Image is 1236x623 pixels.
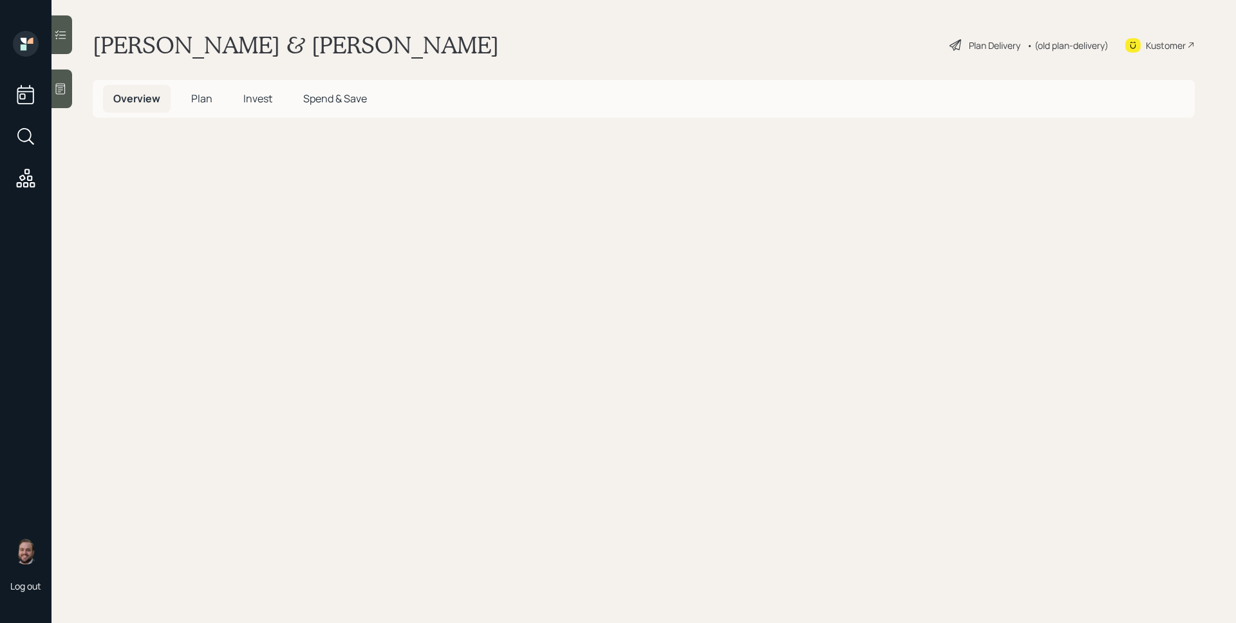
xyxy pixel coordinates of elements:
span: Invest [243,91,272,106]
div: Plan Delivery [969,39,1020,52]
img: james-distasi-headshot.png [13,539,39,564]
span: Plan [191,91,212,106]
span: Overview [113,91,160,106]
h1: [PERSON_NAME] & [PERSON_NAME] [93,31,499,59]
div: Kustomer [1146,39,1186,52]
div: • (old plan-delivery) [1027,39,1109,52]
div: Log out [10,580,41,592]
span: Spend & Save [303,91,367,106]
